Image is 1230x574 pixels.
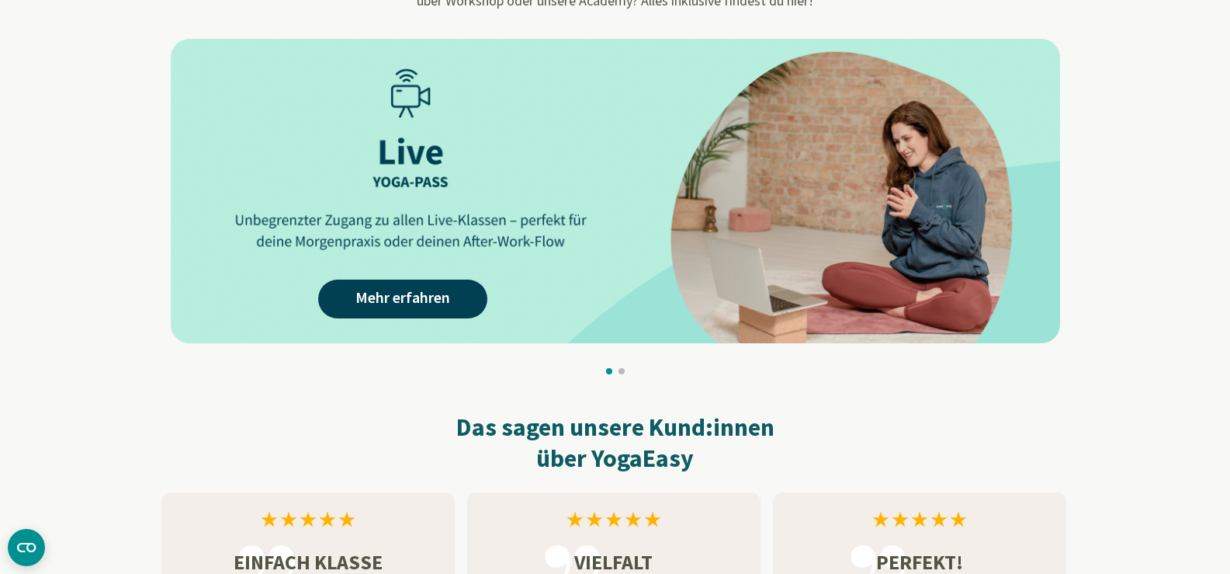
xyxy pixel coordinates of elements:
[171,39,1060,343] img: AAffA0nNPuCLAAAAAElFTkSuQmCC
[318,280,487,318] a: Mehr erfahren
[8,529,45,566] button: CMP-Widget öffnen
[161,412,1069,474] h2: Das sagen unsere Kund:innen über YogaEasy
